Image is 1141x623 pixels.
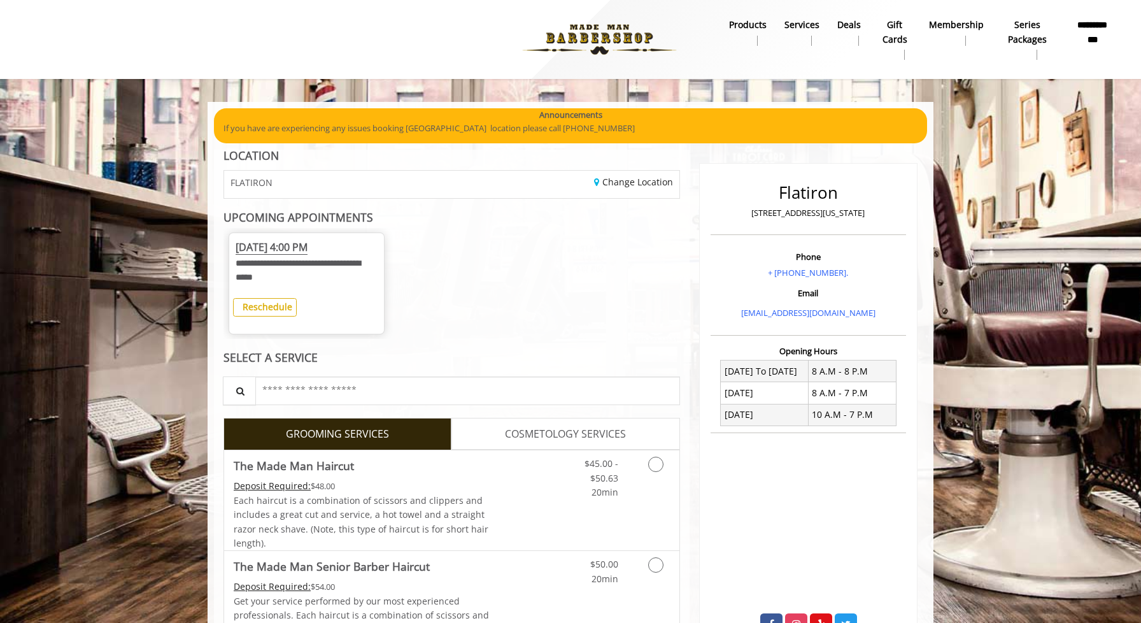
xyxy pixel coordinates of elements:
td: [DATE] [721,404,809,426]
p: If you have are experiencing any issues booking [GEOGRAPHIC_DATA] location please call [PHONE_NUM... [223,122,918,135]
span: [DATE] 4:00 PM [236,240,308,255]
h2: Flatiron [714,183,903,202]
h3: Opening Hours [711,347,906,355]
a: Gift cardsgift cards [870,16,919,63]
span: COSMETOLOGY SERVICES [505,426,626,443]
b: Deals [837,18,861,32]
span: Each haircut is a combination of scissors and clippers and includes a great cut and service, a ho... [234,494,488,549]
b: UPCOMING APPOINTMENTS [223,210,373,225]
b: gift cards [879,18,911,47]
b: The Made Man Haircut [234,457,354,475]
span: $50.00 [590,558,618,570]
h3: Phone [714,252,903,261]
b: Announcements [539,108,602,122]
a: Productsproducts [720,16,776,49]
a: + [PHONE_NUMBER]. [768,267,848,278]
span: This service needs some Advance to be paid before we block your appointment [234,580,311,592]
div: $48.00 [234,479,490,493]
a: Change Location [594,176,673,188]
b: Services [784,18,819,32]
b: The Made Man Senior Barber Haircut [234,557,430,575]
b: LOCATION [223,148,279,163]
span: This service needs some Advance to be paid before we block your appointment [234,480,311,492]
a: [EMAIL_ADDRESS][DOMAIN_NAME] [741,307,875,319]
a: Series packagesSeries packages [993,16,1063,63]
b: products [729,18,767,32]
button: Reschedule [233,298,297,317]
td: 10 A.M - 7 P.M [808,404,896,426]
span: $45.00 - $50.63 [585,457,618,483]
td: [DATE] To [DATE] [721,361,809,382]
span: 20min [592,486,618,498]
h3: Email [714,289,903,297]
span: FLATIRON [230,178,273,187]
span: GROOMING SERVICES [286,426,389,443]
td: 8 A.M - 7 P.M [808,382,896,404]
img: Made Man Barbershop logo [512,4,687,75]
td: [DATE] [721,382,809,404]
button: Service Search [223,376,256,405]
p: [STREET_ADDRESS][US_STATE] [714,206,903,220]
a: ServicesServices [776,16,828,49]
b: Series packages [1002,18,1054,47]
span: 20min [592,573,618,585]
td: 8 A.M - 8 P.M [808,361,896,382]
a: MembershipMembership [920,16,993,49]
div: SELECT A SERVICE [223,352,680,364]
b: Reschedule [243,301,292,313]
a: DealsDeals [828,16,870,49]
b: Membership [929,18,984,32]
div: $54.00 [234,580,490,594]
